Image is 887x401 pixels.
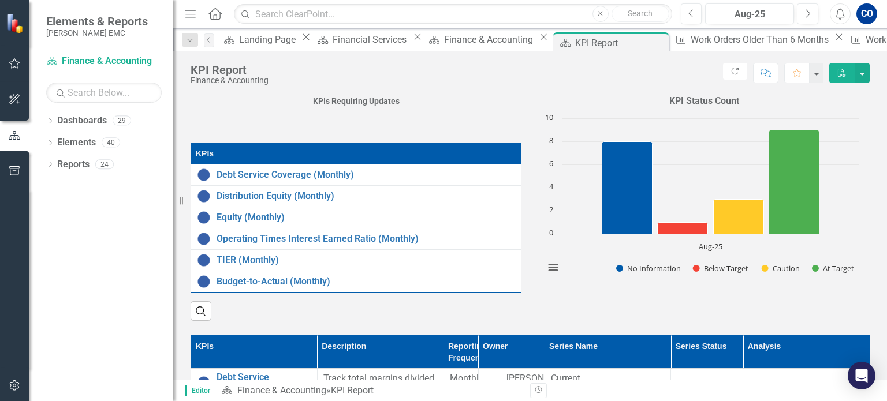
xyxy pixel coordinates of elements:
a: Finance & Accounting [425,32,536,47]
path: Aug-25, 9. At Target. [769,130,819,234]
div: » [221,384,521,398]
img: No Information [197,376,211,389]
div: Landing Page [239,32,299,47]
button: CO [856,3,877,24]
td: Double-Click to Edit Right Click for Context Menu [191,164,521,186]
div: Finance & Accounting [191,76,269,85]
button: Aug-25 [705,3,794,24]
img: No Information [197,211,211,224]
a: Debt Service Coverage (Monthly) [217,170,515,180]
input: Search Below... [46,83,162,103]
a: Elements [57,136,96,149]
div: Chart. Highcharts interactive chart. [539,113,870,286]
span: Current [551,372,665,385]
span: Editor [185,385,215,396]
text: 0 [549,227,553,238]
button: Show At Target [812,263,854,273]
svg: Interactive chart [539,113,865,286]
img: No Information [197,253,211,267]
div: Monthly [450,372,472,385]
a: Landing Page [220,32,299,47]
small: [PERSON_NAME] EMC [46,28,148,38]
div: Aug-25 [709,8,790,21]
input: Search ClearPoint... [234,4,672,24]
td: Double-Click to Edit Right Click for Context Menu [191,250,521,271]
a: Finance & Accounting [46,55,162,68]
text: Aug-25 [699,241,722,252]
button: Search [612,6,669,22]
text: Caution [773,263,800,273]
a: Reports [57,158,90,171]
td: Double-Click to Edit [671,369,743,400]
g: Caution, bar series 3 of 4 with 1 bar. [714,199,764,234]
a: Operating Times Interest Earned Ratio (Monthly) [217,234,515,244]
img: ClearPoint Strategy [6,13,27,33]
div: 29 [113,116,131,126]
path: Aug-25, 3. Caution. [714,199,764,234]
strong: KPI Status Count [669,95,739,106]
img: No Information [197,232,211,246]
div: KPI Report [191,63,269,76]
text: 6 [549,158,553,168]
span: Search [628,9,653,18]
a: Equity (Monthly) [217,212,515,223]
td: Double-Click to Edit Right Click for Context Menu [191,186,521,207]
a: Work Orders Older Than 6 Months [671,32,832,47]
path: Aug-25, 1. Below Target. [658,222,708,234]
a: Debt Service Coverage (Monthly) [217,372,311,392]
span: Elements & Reports [46,14,148,28]
text: 8 [549,135,553,145]
g: At Target, bar series 4 of 4 with 1 bar. [769,130,819,234]
a: Financial Services [314,32,410,47]
strong: KPIs Requiring Updates [313,96,400,106]
td: Double-Click to Edit Right Click for Context Menu [191,271,521,293]
button: Show Caution [762,263,799,273]
div: KPI Report [575,36,666,50]
div: Financial Services [333,32,410,47]
a: Distribution Equity (Monthly) [217,191,515,201]
button: View chart menu, Chart [545,259,561,275]
div: Work Orders Older Than 6 Months [691,32,832,47]
div: KPI Report [331,385,374,396]
a: Finance & Accounting [237,385,326,396]
div: Finance & Accounting [444,32,536,47]
a: TIER (Monthly) [217,255,515,265]
text: 10 [545,112,553,122]
img: No Information [197,168,211,182]
td: Double-Click to Edit Right Click for Context Menu [191,228,521,250]
button: Show No Information [616,263,680,273]
div: Open Intercom Messenger [848,362,875,389]
td: Double-Click to Edit Right Click for Context Menu [191,207,521,228]
div: 40 [102,138,120,148]
button: Show Below Target [693,263,749,273]
text: 4 [549,181,554,192]
a: Budget-to-Actual (Monthly) [217,276,515,287]
img: No Information [197,189,211,203]
a: Dashboards [57,114,107,128]
g: No Information, bar series 1 of 4 with 1 bar. [602,141,653,234]
text: 2 [549,204,553,215]
td: Double-Click to Edit [545,369,671,400]
div: 24 [95,159,114,169]
path: Aug-25, 8. No Information. [602,141,653,234]
g: Below Target, bar series 2 of 4 with 1 bar. [658,222,708,234]
img: No Information [197,275,211,288]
